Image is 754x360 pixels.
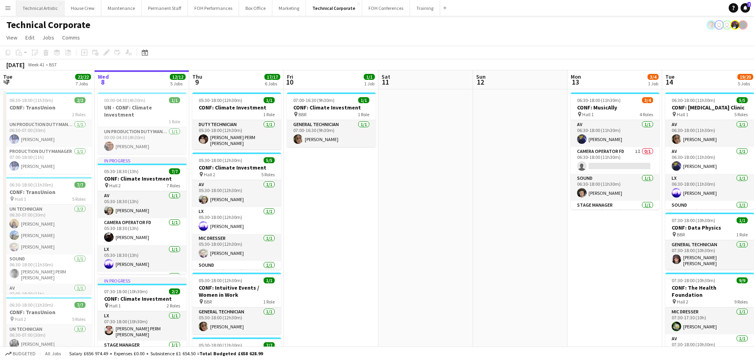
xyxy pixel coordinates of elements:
app-card-role: Mic Dresser1/105:30-18:00 (12h30m)[PERSON_NAME] [192,234,281,261]
div: BST [49,62,57,68]
span: 9 [191,77,202,87]
button: Maintenance [101,0,142,16]
a: Jobs [39,32,57,43]
span: Hall 1 [15,196,26,202]
span: Total Budgeted £658 628.99 [199,351,263,356]
h3: CONF: [MEDICAL_DATA] Clinic [665,104,754,111]
h3: UN - CONF: Climate Investment [98,104,186,118]
app-card-role: Sound1/105:30-18:00 (12h30m) [192,261,281,288]
span: Tue [665,73,674,80]
span: 1 Role [169,119,180,124]
span: 05:30-18:00 (12h30m) [199,342,242,348]
div: Salary £656 974.49 + Expenses £0.00 + Subsistence £1 654.50 = [69,351,263,356]
span: 06:30-18:00 (11h30m) [9,97,53,103]
span: 4 Roles [640,111,653,117]
span: 1/1 [358,97,369,103]
app-card-role: Camera Operator FD1/105:30-18:30 (13h)[PERSON_NAME] [98,218,186,245]
span: 06:30-18:00 (11h30m) [672,97,715,103]
app-card-role: LX1/107:30-18:00 (10h30m)[PERSON_NAME] PERM [PERSON_NAME] [98,311,186,341]
span: 2 Roles [167,303,180,309]
span: Tue [3,73,12,80]
span: 9/9 [737,277,748,283]
app-card-role: AV1/105:30-18:30 (13h)[PERSON_NAME] [98,191,186,218]
span: Jobs [42,34,54,41]
span: View [6,34,17,41]
span: 07:30-18:00 (10h30m) [672,277,715,283]
app-card-role: UN Production Duty Manager1/106:30-07:00 (30m)[PERSON_NAME] [3,120,92,147]
span: 06:30-18:00 (11h30m) [9,182,53,188]
app-card-role: Camera Operator FD1I0/106:30-18:00 (11h30m) [571,147,659,174]
app-card-role: General Technician1/105:30-18:00 (12h30m)[PERSON_NAME] [192,307,281,334]
div: In progress05:30-18:30 (13h)7/7CONF: Climate Investment Hall 27 RolesAV1/105:30-18:30 (13h)[PERSO... [98,157,186,274]
h1: Technical Corporate [6,19,90,31]
span: 06:30-18:00 (11h30m) [9,302,53,308]
span: Fri [287,73,293,80]
app-card-role: AV1/106:30-18:00 (11h30m)[PERSON_NAME] [665,120,754,147]
span: 7 [2,77,12,87]
div: In progress [98,157,186,164]
app-user-avatar: Gabrielle Barr [738,20,748,30]
app-user-avatar: Zubair PERM Dhalla [730,20,740,30]
app-card-role: UN Technician3/306:30-07:00 (30m)[PERSON_NAME][PERSON_NAME][PERSON_NAME] [3,205,92,254]
app-card-role: Production Duty Manager1/107:00-18:00 (11h)[PERSON_NAME] [3,147,92,174]
span: Comms [62,34,80,41]
button: Permanent Staff [142,0,188,16]
button: FOH Conferences [362,0,410,16]
span: 05:30-18:00 (12h30m) [199,157,242,163]
span: 12 [475,77,486,87]
span: 06:30-18:00 (11h30m) [577,97,621,103]
div: 7 Jobs [76,81,91,87]
app-job-card: 05:30-18:00 (12h30m)1/1CONF: Intuitive Events / Women in Work BBR1 RoleGeneral Technician1/105:30... [192,273,281,334]
span: Hall 2 [109,183,121,188]
span: 10 [286,77,293,87]
span: 5 Roles [261,172,275,177]
span: 1/1 [169,97,180,103]
app-card-role: Stage Manager1/106:30-18:00 (11h30m) [571,201,659,228]
div: 06:30-18:00 (11h30m)3/4CONF: MusicAlly Hall 14 RolesAV1/106:30-18:00 (11h30m)[PERSON_NAME]Camera ... [571,92,659,209]
span: 7/7 [74,182,85,188]
h3: CONF: The Health Foundation [665,284,754,298]
span: Budgeted [13,351,36,356]
app-card-role: LX1/106:30-18:00 (11h30m)[PERSON_NAME] [665,174,754,201]
app-job-card: 05:30-18:00 (12h30m)5/5CONF: Climate Investment Hall 25 RolesAV1/105:30-18:00 (12h30m)[PERSON_NAM... [192,153,281,270]
span: 8 [97,77,109,87]
app-card-role: UN Production Duty Manager1/100:00-04:30 (4h30m)[PERSON_NAME] [98,127,186,154]
span: 07:30-18:00 (10h30m) [104,288,148,294]
span: 1 Role [263,299,275,305]
div: 07:30-18:00 (10h30m)1/1CONF: Data Physics BBR1 RoleGeneral Technician1/107:30-18:00 (10h30m)[PERS... [665,213,754,270]
span: 2 Roles [72,111,85,117]
h3: CONF: Intuitive Events / Women in Work [192,284,281,298]
app-card-role: Mic Dresser1/107:30-17:30 (10h)[PERSON_NAME] [665,307,754,334]
span: Mon [571,73,581,80]
button: Technical Corporate [306,0,362,16]
app-card-role: General Technician1/107:00-16:30 (9h30m)[PERSON_NAME] [287,120,376,147]
span: 7 Roles [167,183,180,188]
div: 06:30-18:00 (11h30m)2/2CONF: TransUnion2 RolesUN Production Duty Manager1/106:30-07:00 (30m)[PERS... [3,92,92,174]
span: 11 [380,77,390,87]
span: 1 Role [263,111,275,117]
h3: CONF: TransUnion [3,104,92,111]
span: 07:30-18:00 (10h30m) [672,217,715,223]
span: Sun [476,73,486,80]
div: 1 Job [364,81,374,87]
a: View [3,32,21,43]
span: Sat [382,73,390,80]
span: 1/1 [364,74,375,80]
h3: CONF: Climate Investment [192,164,281,171]
a: Edit [22,32,38,43]
span: Hall 2 [204,172,215,177]
span: 7/7 [74,302,85,308]
span: 3/4 [642,97,653,103]
span: 1/1 [264,277,275,283]
div: 05:30-18:00 (12h30m)1/1CONF: Climate Investment1 RoleDuty Technician1/105:30-18:00 (12h30m)[PERSO... [192,92,281,149]
span: Edit [25,34,34,41]
button: Technical Artistic [16,0,65,16]
div: 1 Job [648,81,658,87]
span: BBR [204,299,212,305]
a: 7 [741,3,750,13]
span: 5/5 [737,97,748,103]
span: 5/5 [264,157,275,163]
app-job-card: 07:00-16:30 (9h30m)1/1CONF: Climate Investment BBR1 RoleGeneral Technician1/107:00-16:30 (9h30m)[... [287,92,376,147]
div: 06:30-18:00 (11h30m)5/5CONF: [MEDICAL_DATA] Clinic Hall 15 RolesAV1/106:30-18:00 (11h30m)[PERSON_... [665,92,754,209]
